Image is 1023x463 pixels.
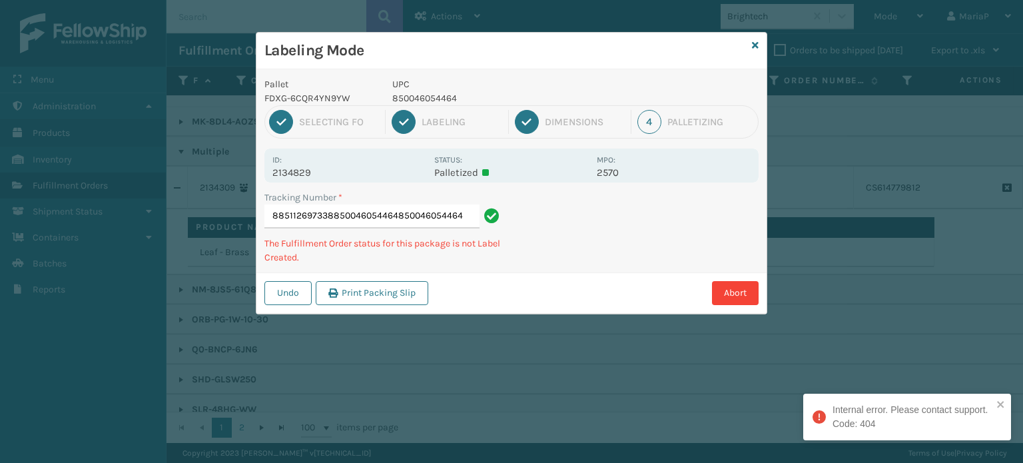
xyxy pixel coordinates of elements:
p: UPC [392,77,589,91]
button: Undo [264,281,312,305]
p: The Fulfillment Order status for this package is not Label Created. [264,236,504,264]
p: 2570 [597,167,751,179]
label: MPO: [597,155,615,165]
p: Palletized [434,167,588,179]
div: Palletizing [667,116,754,128]
button: Abort [712,281,759,305]
p: FDXG-6CQR4YN9YW [264,91,376,105]
div: Labeling [422,116,502,128]
div: Selecting FO [299,116,379,128]
p: 850046054464 [392,91,589,105]
label: Id: [272,155,282,165]
button: close [996,399,1006,412]
p: 2134829 [272,167,426,179]
div: 1 [269,110,293,134]
div: 4 [637,110,661,134]
div: Internal error. Please contact support. Code: 404 [833,403,992,431]
div: Dimensions [545,116,625,128]
p: Pallet [264,77,376,91]
div: 2 [392,110,416,134]
button: Print Packing Slip [316,281,428,305]
label: Status: [434,155,462,165]
h3: Labeling Mode [264,41,747,61]
label: Tracking Number [264,191,342,205]
div: 3 [515,110,539,134]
